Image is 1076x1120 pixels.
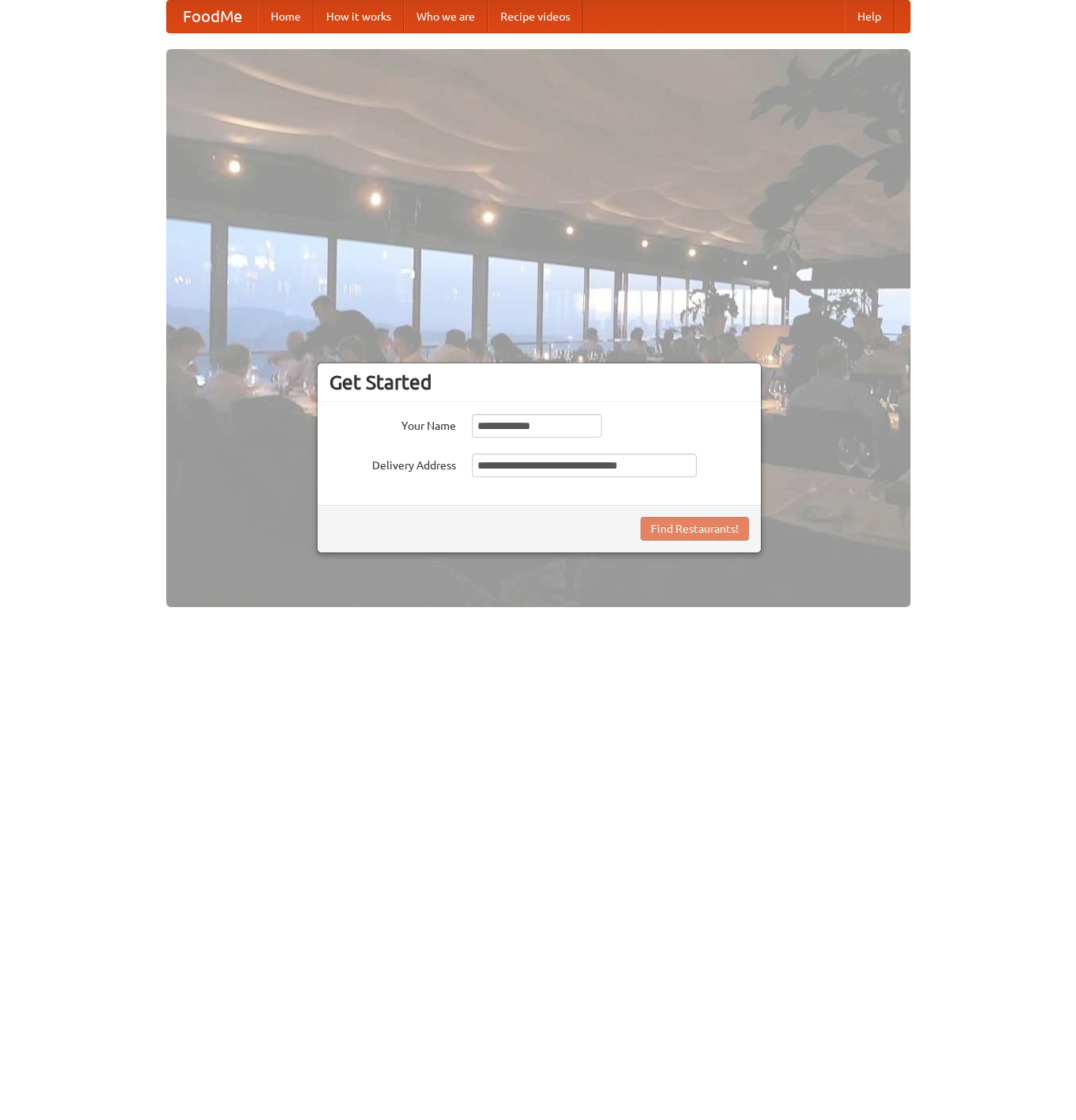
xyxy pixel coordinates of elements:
[258,1,314,32] a: Home
[404,1,488,32] a: Who we are
[329,370,749,394] h3: Get Started
[488,1,583,32] a: Recipe videos
[167,1,258,32] a: FoodMe
[314,1,404,32] a: How it works
[845,1,894,32] a: Help
[329,414,456,434] label: Your Name
[641,517,749,541] button: Find Restaurants!
[329,454,456,473] label: Delivery Address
